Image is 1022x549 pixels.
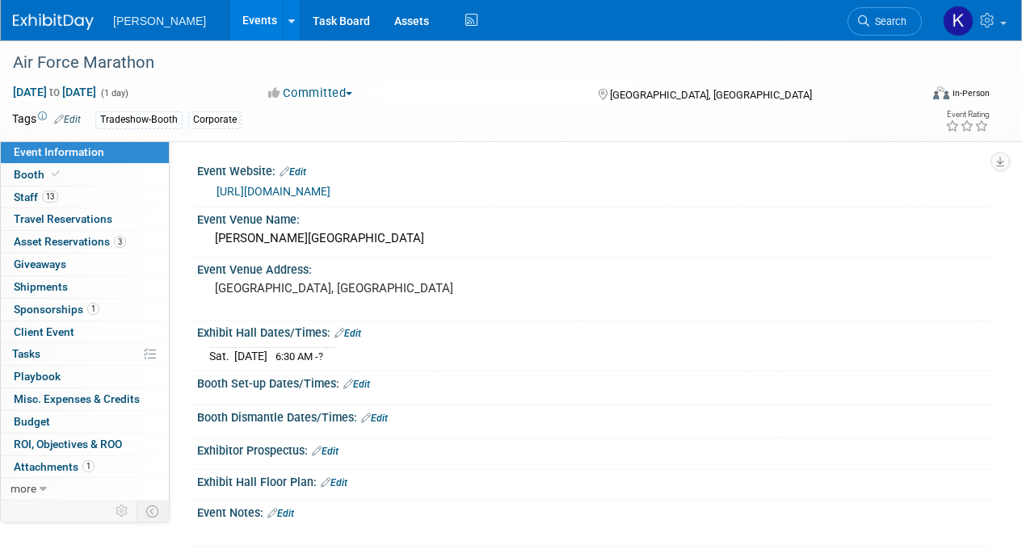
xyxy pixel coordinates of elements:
div: Event Website: [197,159,990,180]
a: Giveaways [1,254,169,275]
a: Edit [321,477,347,488]
a: Misc. Expenses & Credits [1,388,169,410]
a: Edit [343,379,370,390]
a: Edit [54,114,81,125]
a: Edit [334,328,361,339]
span: Client Event [14,325,74,338]
a: Travel Reservations [1,208,169,230]
div: Exhibitor Prospectus: [197,438,990,459]
div: Booth Dismantle Dates/Times: [197,405,990,426]
span: 13 [42,191,58,203]
span: more [11,482,36,495]
span: 1 [82,460,95,472]
a: [URL][DOMAIN_NAME] [217,185,330,198]
span: [PERSON_NAME] [113,15,206,27]
span: Shipments [14,280,68,293]
td: [DATE] [234,348,267,365]
a: Attachments1 [1,456,169,478]
div: Event Notes: [197,501,990,522]
pre: [GEOGRAPHIC_DATA], [GEOGRAPHIC_DATA] [215,281,510,295]
span: 1 [87,303,99,315]
span: 3 [114,236,126,248]
div: Event Venue Name: [197,207,990,228]
span: Asset Reservations [14,235,126,248]
div: Corporate [188,111,242,128]
div: Event Format [847,84,990,108]
div: Exhibit Hall Dates/Times: [197,321,990,342]
a: more [1,478,169,500]
span: [GEOGRAPHIC_DATA], [GEOGRAPHIC_DATA] [610,89,812,101]
a: Booth [1,164,169,186]
a: ROI, Objectives & ROO [1,434,169,455]
a: Client Event [1,321,169,343]
a: Edit [361,413,388,424]
span: 6:30 AM - [275,350,323,363]
a: Tasks [1,343,169,365]
i: Booth reservation complete [52,170,60,178]
a: Playbook [1,366,169,388]
div: Tradeshow-Booth [95,111,183,128]
img: Format-Inperson.png [933,86,949,99]
a: Edit [312,446,339,457]
td: Sat. [209,348,234,365]
span: Event Information [14,145,104,158]
span: Travel Reservations [14,212,112,225]
div: Event Rating [945,111,989,119]
td: Personalize Event Tab Strip [108,501,137,522]
span: Misc. Expenses & Credits [14,392,140,405]
a: Budget [1,411,169,433]
span: Booth [14,168,63,181]
a: Asset Reservations3 [1,231,169,253]
td: Tags [12,111,81,129]
span: to [47,86,62,98]
span: Giveaways [14,258,66,270]
a: Shipments [1,276,169,298]
div: [PERSON_NAME][GEOGRAPHIC_DATA] [209,226,978,251]
img: ExhibitDay [13,14,94,30]
a: Search [847,7,922,36]
span: Budget [14,415,50,428]
span: Search [869,15,906,27]
span: Staff [14,191,58,203]
a: Staff13 [1,186,169,208]
img: Kim Hansen [943,6,974,36]
span: Sponsorships [14,303,99,316]
div: Booth Set-up Dates/Times: [197,371,990,392]
span: Attachments [14,460,95,473]
span: ROI, Objectives & ROO [14,438,122,451]
span: ? [318,350,323,363]
span: [DATE] [DATE] [12,85,97,99]
div: Event Venue Address: [197,258,990,278]
div: Air Force Marathon [7,48,906,78]
div: Exhibit Hall Floor Plan: [197,470,990,491]
a: Sponsorships1 [1,299,169,321]
span: Playbook [14,370,61,383]
span: Tasks [12,347,40,360]
a: Edit [280,166,306,178]
button: Committed [263,85,359,102]
td: Toggle Event Tabs [137,501,170,522]
a: Edit [267,508,294,519]
a: Event Information [1,141,169,163]
div: In-Person [952,87,990,99]
span: (1 day) [99,88,128,98]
